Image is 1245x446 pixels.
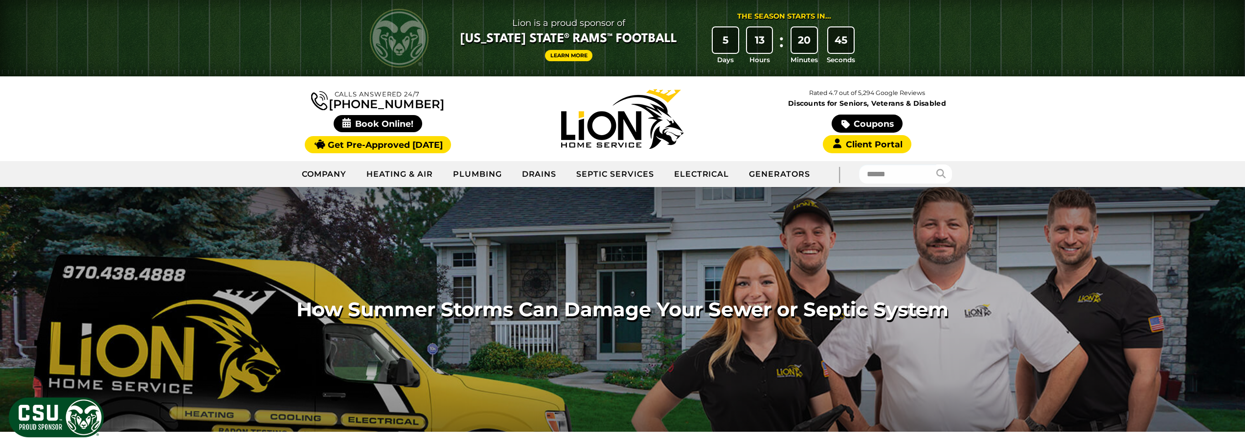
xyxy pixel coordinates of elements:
[820,161,859,187] div: |
[7,396,105,439] img: CSU Sponsor Badge
[737,11,831,22] div: The Season Starts in...
[747,100,988,107] span: Discounts for Seniors, Veterans & Disabled
[717,55,734,65] span: Days
[512,162,567,187] a: Drains
[460,15,677,31] span: Lion is a proud sponsor of
[792,27,817,53] div: 20
[370,9,429,68] img: CSU Rams logo
[545,50,593,61] a: Learn More
[749,55,770,65] span: Hours
[791,55,818,65] span: Minutes
[292,162,357,187] a: Company
[747,27,772,53] div: 13
[745,88,989,98] p: Rated 4.7 out of 5,294 Google Reviews
[561,89,683,149] img: Lion Home Service
[828,27,854,53] div: 45
[460,31,677,47] span: [US_STATE] State® Rams™ Football
[664,162,740,187] a: Electrical
[823,135,911,153] a: Client Portal
[311,89,444,110] a: [PHONE_NUMBER]
[827,55,855,65] span: Seconds
[739,162,820,187] a: Generators
[443,162,512,187] a: Plumbing
[566,162,664,187] a: Septic Services
[832,115,902,133] a: Coupons
[713,27,738,53] div: 5
[357,162,443,187] a: Heating & Air
[334,115,422,132] span: Book Online!
[305,136,451,153] a: Get Pre-Approved [DATE]
[776,27,786,65] div: :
